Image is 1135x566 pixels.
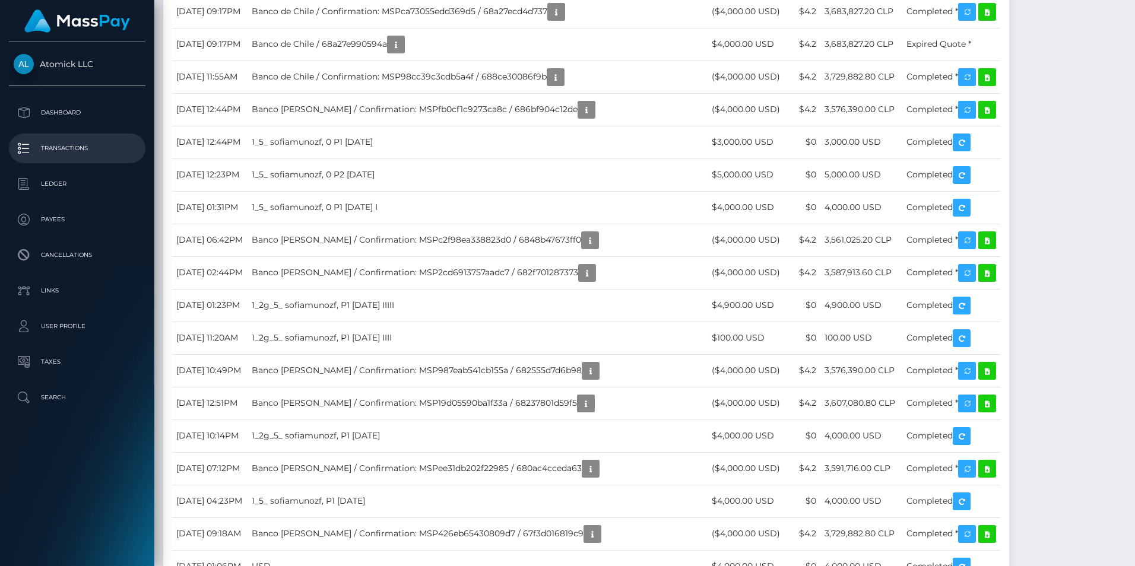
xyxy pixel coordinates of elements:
td: $0 [790,485,820,517]
td: 1_2g_5_ sofiamunozf, P1 [DATE] IIII [248,322,708,354]
td: Completed * [902,93,1000,126]
td: Banco [PERSON_NAME] / Confirmation: MSP19d05590ba1f33a / 68237801d59f5 [248,387,708,419]
td: Completed [902,289,1000,322]
td: 1_5_ sofiamunozf, 0 P2 [DATE] [248,158,708,191]
td: 5,000.00 USD [820,158,902,191]
td: 1_5_ sofiamunozf, 0 P1 [DATE] I [248,191,708,224]
td: Completed * [902,517,1000,550]
td: Banco [PERSON_NAME] / Confirmation: MSPfb0cf1c9273ca8c / 686bf904c12de [248,93,708,126]
td: 4,000.00 USD [820,485,902,517]
p: Transactions [14,139,141,157]
a: User Profile [9,311,145,341]
td: [DATE] 12:51PM [172,387,248,419]
td: 1_2g_5_ sofiamunozf, P1 [DATE] IIIII [248,289,708,322]
img: MassPay Logo [24,9,130,33]
td: 1_5_ sofiamunozf, P1 [DATE] [248,485,708,517]
a: Links [9,276,145,306]
p: Cancellations [14,246,141,264]
td: [DATE] 09:17PM [172,28,248,61]
td: Expired Quote * [902,28,1000,61]
td: 1_5_ sofiamunozf, 0 P1 [DATE] [248,126,708,158]
td: $4.2 [790,452,820,485]
td: 100.00 USD [820,322,902,354]
td: Completed * [902,387,1000,419]
td: ($4,000.00 USD) [708,61,790,93]
td: 3,729,882.80 CLP [820,61,902,93]
a: Taxes [9,347,145,377]
td: Completed [902,322,1000,354]
td: Banco [PERSON_NAME] / Confirmation: MSP426eb65430809d7 / 67f3d016819c9 [248,517,708,550]
td: $4.2 [790,93,820,126]
td: 3,591,716.00 CLP [820,452,902,485]
td: $4.2 [790,61,820,93]
td: $4.2 [790,224,820,256]
td: $0 [790,158,820,191]
td: [DATE] 12:44PM [172,126,248,158]
td: $4.2 [790,517,820,550]
td: Completed [902,191,1000,224]
td: Completed [902,485,1000,517]
td: $4,000.00 USD [708,419,790,452]
td: 3,576,390.00 CLP [820,354,902,387]
p: Payees [14,211,141,228]
td: 3,607,080.80 CLP [820,387,902,419]
td: Completed [902,126,1000,158]
td: Completed * [902,61,1000,93]
p: Dashboard [14,104,141,122]
td: Banco de Chile / Confirmation: MSP98cc39c3cdb5a4f / 688ce30086f9b [248,61,708,93]
td: $0 [790,322,820,354]
td: $0 [790,419,820,452]
td: $100.00 USD [708,322,790,354]
td: ($4,000.00 USD) [708,452,790,485]
td: $4.2 [790,387,820,419]
td: ($4,000.00 USD) [708,256,790,289]
td: Completed * [902,256,1000,289]
span: Atomick LLC [9,59,145,69]
td: Completed * [902,224,1000,256]
p: Search [14,389,141,406]
td: Banco [PERSON_NAME] / Confirmation: MSPc2f98ea338823d0 / 6848b47673ff0 [248,224,708,256]
td: ($4,000.00 USD) [708,224,790,256]
p: Taxes [14,353,141,371]
td: 3,000.00 USD [820,126,902,158]
a: Cancellations [9,240,145,270]
td: [DATE] 01:23PM [172,289,248,322]
td: $4,000.00 USD [708,485,790,517]
td: [DATE] 11:20AM [172,322,248,354]
td: $4,900.00 USD [708,289,790,322]
td: [DATE] 12:23PM [172,158,248,191]
td: Banco [PERSON_NAME] / Confirmation: MSP2cd6913757aadc7 / 682f701287373 [248,256,708,289]
td: $4,000.00 USD [708,28,790,61]
td: [DATE] 10:49PM [172,354,248,387]
td: Completed * [902,354,1000,387]
td: 3,576,390.00 CLP [820,93,902,126]
img: Atomick LLC [14,54,34,74]
td: Banco [PERSON_NAME] / Confirmation: MSPee31db202f22985 / 680ac4cceda63 [248,452,708,485]
td: [DATE] 09:18AM [172,517,248,550]
td: 1_2g_5_ sofiamunozf, P1 [DATE] [248,419,708,452]
td: [DATE] 06:42PM [172,224,248,256]
td: 4,000.00 USD [820,191,902,224]
p: Links [14,282,141,300]
td: $3,000.00 USD [708,126,790,158]
td: [DATE] 10:14PM [172,419,248,452]
td: [DATE] 12:44PM [172,93,248,126]
td: $5,000.00 USD [708,158,790,191]
td: $4.2 [790,256,820,289]
td: 3,729,882.80 CLP [820,517,902,550]
td: $0 [790,191,820,224]
td: Banco de Chile / 68a27e990594a [248,28,708,61]
td: Completed [902,419,1000,452]
td: 3,561,025.20 CLP [820,224,902,256]
td: Completed [902,158,1000,191]
td: [DATE] 04:23PM [172,485,248,517]
td: $0 [790,289,820,322]
td: 3,587,913.60 CLP [820,256,902,289]
td: $4.2 [790,28,820,61]
p: User Profile [14,317,141,335]
td: Completed * [902,452,1000,485]
td: Banco [PERSON_NAME] / Confirmation: MSP987eab541cb155a / 682555d7d6b98 [248,354,708,387]
td: [DATE] 07:12PM [172,452,248,485]
td: 3,683,827.20 CLP [820,28,902,61]
td: [DATE] 01:31PM [172,191,248,224]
